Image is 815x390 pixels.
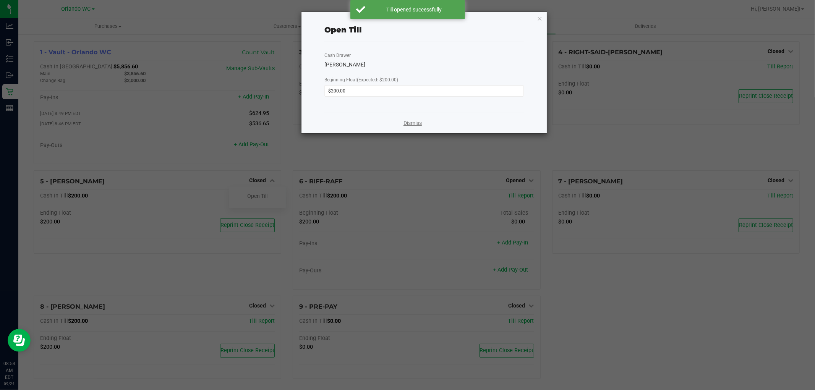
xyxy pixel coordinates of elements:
[324,77,398,83] span: Beginning Float
[357,77,398,83] span: (Expected: $200.00)
[8,329,31,352] iframe: Resource center
[403,119,422,127] a: Dismiss
[324,24,362,36] div: Open Till
[324,61,524,69] div: [PERSON_NAME]
[369,6,459,13] div: Till opened successfully
[324,52,351,59] label: Cash Drawer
